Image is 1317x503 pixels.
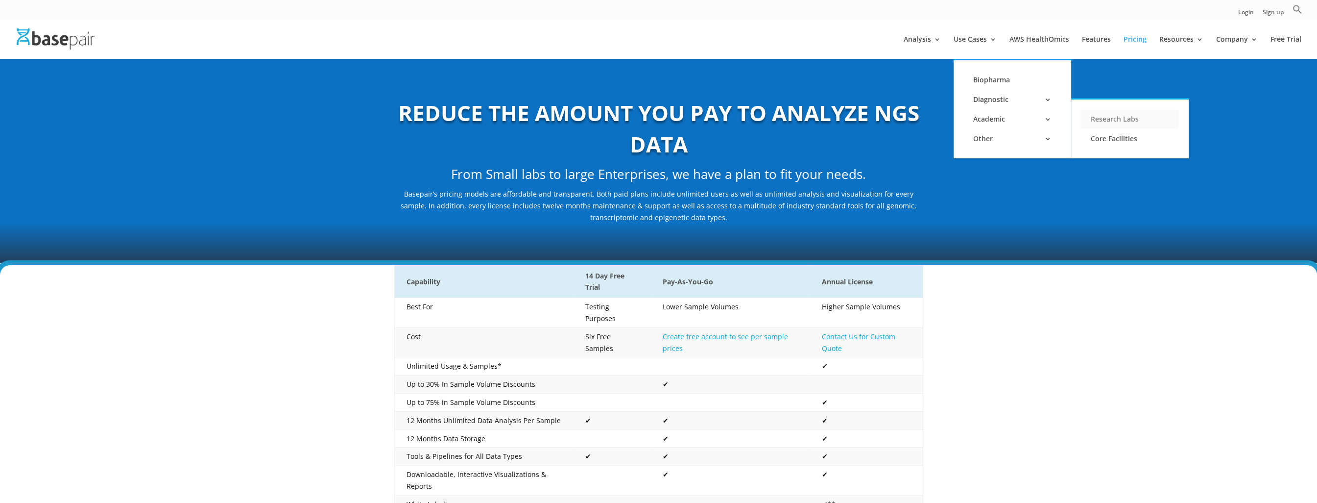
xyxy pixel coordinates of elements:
td: ✔ [810,411,923,429]
td: ✔ [574,411,651,429]
a: Core Facilities [1081,129,1179,149]
td: Best For [394,298,574,328]
a: Pricing [1124,36,1147,59]
a: Biopharma [963,70,1061,90]
td: Downloadable, Interactive Visualizations & Reports [394,466,574,496]
td: ✔ [810,429,923,448]
td: ✔ [651,411,810,429]
td: ✔ [651,429,810,448]
a: Research Labs [1081,109,1179,129]
th: Annual License [810,265,923,298]
td: Lower Sample Volumes [651,298,810,328]
th: Capability [394,265,574,298]
a: Sign up [1263,9,1284,20]
th: 14 Day Free Trial [574,265,651,298]
td: ✔ [810,394,923,412]
img: Basepair [17,28,95,50]
td: Six Free Samples [574,327,651,357]
a: Contact Us for Custom Quote [822,332,895,353]
h2: From Small labs to large Enterprises, we have a plan to fit your needs. [394,165,923,189]
a: Diagnostic [963,90,1061,109]
td: ✔ [810,448,923,466]
a: Login [1238,9,1254,20]
td: Up to 75% in Sample Volume Discounts [394,394,574,412]
td: Tools & Pipelines for All Data Types [394,448,574,466]
span: Basepair’s pricing models are affordable and transparent. Both paid plans include unlimited users... [401,189,916,222]
a: Academic [963,109,1061,129]
a: Features [1082,36,1111,59]
a: Company [1216,36,1258,59]
td: 12 Months Data Storage [394,429,574,448]
iframe: Drift Widget Chat Controller [1268,454,1305,491]
a: Analysis [904,36,941,59]
td: ✔ [810,466,923,496]
a: AWS HealthOmics [1009,36,1069,59]
a: Other [963,129,1061,149]
td: Higher Sample Volumes [810,298,923,328]
td: Up to 30% In Sample Volume Discounts [394,376,574,394]
td: ✔ [651,466,810,496]
a: Free Trial [1270,36,1301,59]
th: Pay-As-You-Go [651,265,810,298]
td: Testing Purposes [574,298,651,328]
iframe: Drift Widget Chat Window [1115,289,1311,460]
td: 12 Months Unlimited Data Analysis Per Sample [394,411,574,429]
a: Search Icon Link [1293,4,1302,20]
a: Resources [1159,36,1203,59]
td: ✔ [810,357,923,376]
td: ✔ [574,448,651,466]
td: Unlimited Usage & Samples* [394,357,574,376]
a: Create free account to see per sample prices [663,332,788,353]
a: Use Cases [954,36,997,59]
td: ✔ [651,376,810,394]
b: REDUCE THE AMOUNT YOU PAY TO ANALYZE NGS DATA [398,98,919,159]
td: ✔ [651,448,810,466]
td: Cost [394,327,574,357]
svg: Search [1293,4,1302,14]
